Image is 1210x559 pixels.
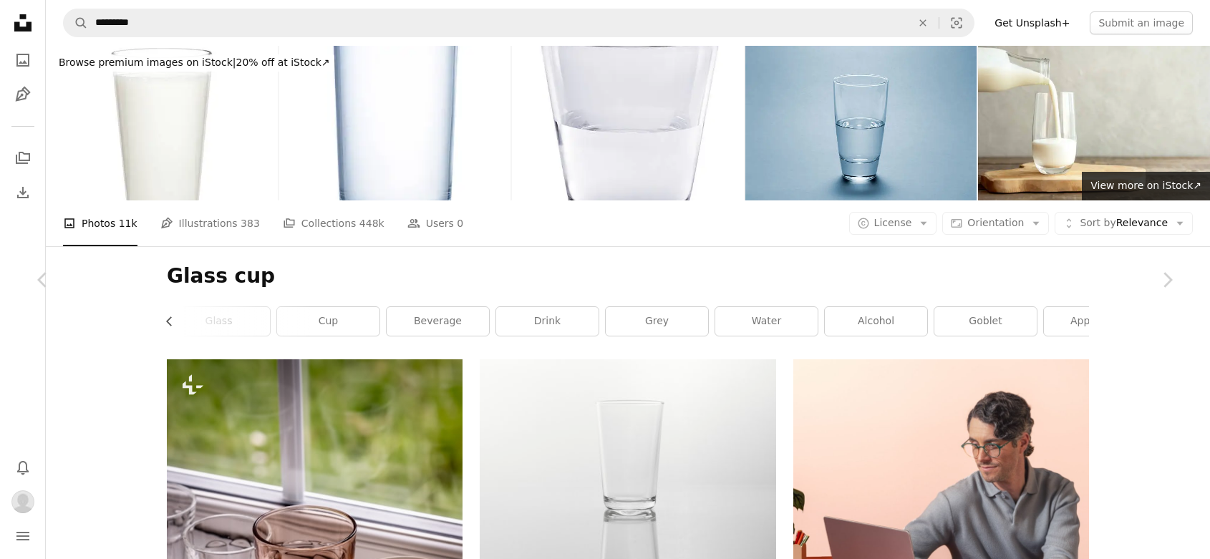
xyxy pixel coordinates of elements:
button: Orientation [942,212,1049,235]
img: Glass of Water isolated on a white background [279,46,511,200]
button: Visual search [939,9,974,37]
span: 448k [359,215,384,231]
a: Get Unsplash+ [986,11,1078,34]
span: Orientation [967,217,1024,228]
span: License [874,217,912,228]
a: glass [168,307,270,336]
img: Kefir, milk or Turkish Ayran drink are poured into a glass cup from a bottle. A glass stands on a... [978,46,1210,200]
button: Menu [9,522,37,550]
button: Sort byRelevance [1055,212,1193,235]
a: View more on iStock↗ [1082,172,1210,200]
a: drink [496,307,599,336]
img: glass half full [512,46,744,200]
a: alcohol [825,307,927,336]
a: Photos [9,46,37,74]
span: 0 [457,215,463,231]
a: Download History [9,178,37,207]
a: Users 0 [407,200,464,246]
a: Illustrations [9,80,37,109]
a: Browse premium images on iStock|20% off at iStock↗ [46,46,343,80]
button: Clear [907,9,939,37]
a: Next [1124,211,1210,349]
img: Half full water glass over blue background [745,46,977,200]
button: Profile [9,487,37,516]
a: goblet [934,307,1037,336]
img: Avatar of user yoee foxx [11,490,34,513]
a: Illustrations 383 [160,200,260,246]
img: Glass of Milk Isolated [46,46,278,200]
span: Browse premium images on iStock | [59,57,236,68]
button: Search Unsplash [64,9,88,37]
span: Sort by [1080,217,1115,228]
a: Collections [9,144,37,172]
a: grey [606,307,708,336]
button: scroll list to the left [167,307,183,336]
a: beverage [387,307,489,336]
h1: Glass cup [167,263,1089,289]
span: Relevance [1080,216,1168,230]
a: water [715,307,818,336]
button: Notifications [9,453,37,482]
a: Collections 448k [283,200,384,246]
a: cup [277,307,379,336]
a: a tall glass sitting on top of a table [480,463,775,476]
button: Submit an image [1090,11,1193,34]
a: appliance [1044,307,1146,336]
span: 383 [241,215,260,231]
span: 20% off at iStock ↗ [59,57,330,68]
form: Find visuals sitewide [63,9,974,37]
span: View more on iStock ↗ [1090,180,1201,191]
button: License [849,212,937,235]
